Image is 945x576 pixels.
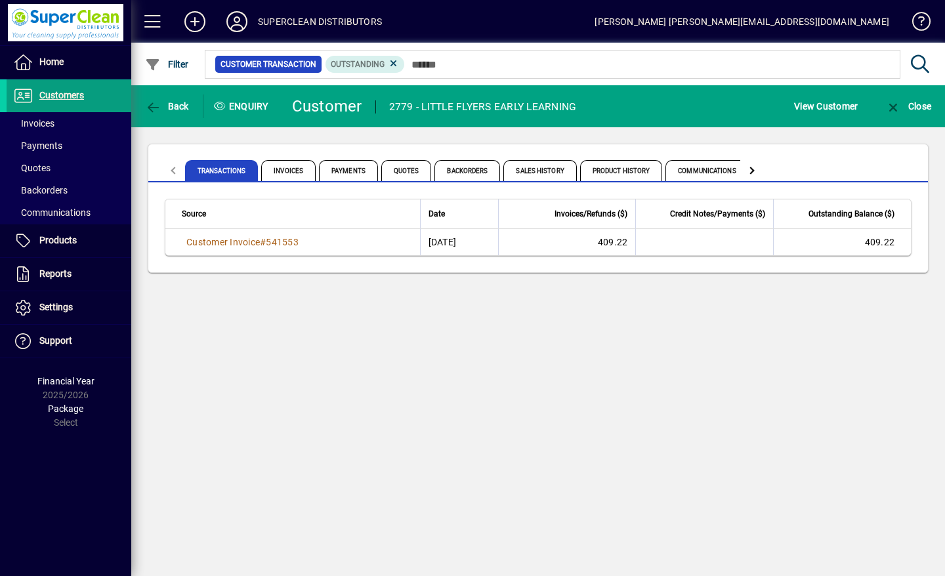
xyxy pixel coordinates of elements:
a: Home [7,46,131,79]
span: Back [145,101,189,112]
span: Quotes [381,160,432,181]
a: Quotes [7,157,131,179]
span: Payments [319,160,378,181]
span: Package [48,403,83,414]
span: Invoices/Refunds ($) [555,207,627,221]
span: Source [182,207,206,221]
button: Profile [216,10,258,33]
div: Customer [292,96,362,117]
span: Invoices [13,118,54,129]
span: Settings [39,302,73,312]
span: Quotes [13,163,51,173]
span: Backorders [13,185,68,195]
button: Filter [142,52,192,76]
button: View Customer [791,94,861,118]
span: Communications [13,207,91,218]
div: Date [429,207,490,221]
span: Home [39,56,64,67]
a: Settings [7,291,131,324]
div: Enquiry [203,96,282,117]
app-page-header-button: Back [131,94,203,118]
span: Support [39,335,72,346]
a: Backorders [7,179,131,201]
span: Backorders [434,160,500,181]
a: Products [7,224,131,257]
span: Credit Notes/Payments ($) [670,207,765,221]
td: 409.22 [773,229,911,255]
a: Invoices [7,112,131,134]
mat-chip: Outstanding Status: Outstanding [325,56,405,73]
div: SUPERCLEAN DISTRIBUTORS [258,11,382,32]
span: Reports [39,268,72,279]
a: Support [7,325,131,358]
td: [DATE] [420,229,498,255]
div: [PERSON_NAME] [PERSON_NAME][EMAIL_ADDRESS][DOMAIN_NAME] [595,11,889,32]
span: View Customer [794,96,858,117]
span: Close [885,101,931,112]
span: Outstanding Balance ($) [808,207,894,221]
a: Reports [7,258,131,291]
span: Sales History [503,160,576,181]
span: Customer Invoice [186,237,260,247]
button: Close [882,94,934,118]
div: 2779 - LITTLE FLYERS EARLY LEARNING [389,96,577,117]
span: Customers [39,90,84,100]
span: 541553 [266,237,299,247]
span: Outstanding [331,60,385,69]
span: Product History [580,160,663,181]
button: Back [142,94,192,118]
td: 409.22 [498,229,636,255]
span: Financial Year [37,376,94,386]
a: Knowledge Base [902,3,929,45]
button: Add [174,10,216,33]
a: Customer Invoice#541553 [182,235,303,249]
a: Communications [7,201,131,224]
span: # [260,237,266,247]
span: Invoices [261,160,316,181]
span: Communications [665,160,748,181]
span: Products [39,235,77,245]
span: Transactions [185,160,258,181]
span: Payments [13,140,62,151]
a: Payments [7,134,131,157]
span: Date [429,207,445,221]
span: Filter [145,59,189,70]
span: Customer Transaction [220,58,316,71]
app-page-header-button: Close enquiry [871,94,945,118]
